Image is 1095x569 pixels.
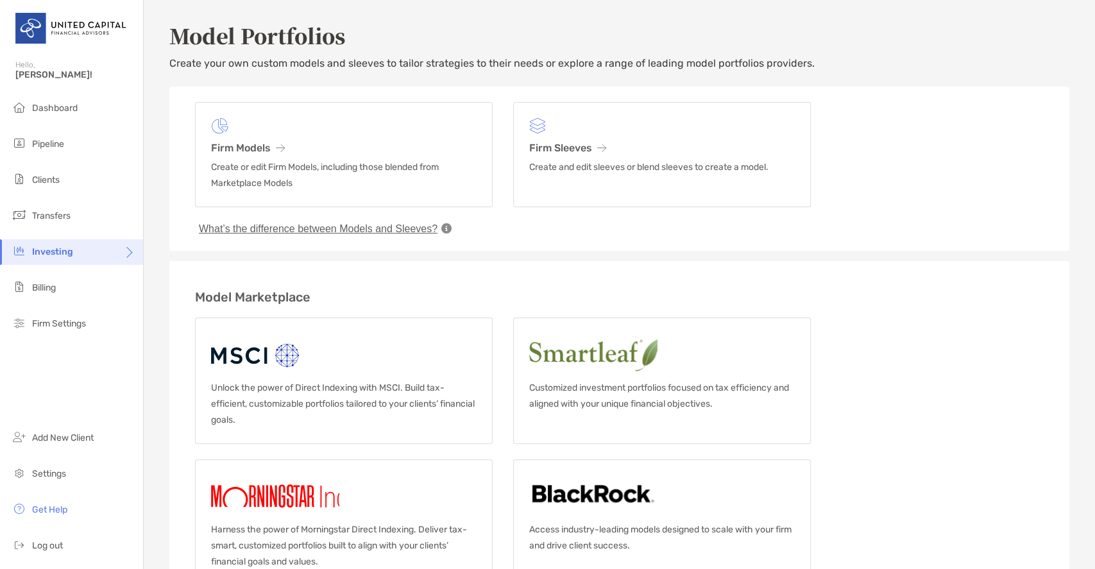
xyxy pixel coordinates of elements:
[32,210,71,221] span: Transfers
[211,142,477,154] h3: Firm Models
[195,223,441,235] button: What’s the difference between Models and Sleeves?
[12,279,27,294] img: billing icon
[529,142,795,154] h3: Firm Sleeves
[195,102,493,207] a: Firm ModelsCreate or edit Firm Models, including those blended from Marketplace Models
[169,21,1069,50] h2: Model Portfolios
[12,135,27,151] img: pipeline icon
[12,171,27,187] img: clients icon
[211,334,301,375] img: MSCI
[32,540,63,551] span: Log out
[15,5,128,51] img: United Capital Logo
[513,102,811,207] a: Firm SleevesCreate and edit sleeves or blend sleeves to create a model.
[211,475,391,516] img: Morningstar
[195,318,493,444] a: MSCIUnlock the power of Direct Indexing with MSCI. Build tax-efficient, customizable portfolios t...
[195,289,1044,305] h3: Model Marketplace
[12,537,27,552] img: logout icon
[529,334,765,375] img: Smartleaf
[211,380,477,428] p: Unlock the power of Direct Indexing with MSCI. Build tax-efficient, customizable portfolios tailo...
[12,501,27,516] img: get-help icon
[32,282,56,293] span: Billing
[32,318,86,329] span: Firm Settings
[12,429,27,445] img: add_new_client icon
[169,55,1069,71] p: Create your own custom models and sleeves to tailor strategies to their needs or explore a range ...
[513,318,811,444] a: SmartleafCustomized investment portfolios focused on tax efficiency and aligned with your unique ...
[32,139,64,149] span: Pipeline
[32,174,60,185] span: Clients
[529,159,795,175] p: Create and edit sleeves or blend sleeves to create a model.
[32,103,78,114] span: Dashboard
[32,432,94,443] span: Add New Client
[32,504,67,515] span: Get Help
[12,99,27,115] img: dashboard icon
[12,207,27,223] img: transfers icon
[32,468,66,479] span: Settings
[529,522,795,554] p: Access industry-leading models designed to scale with your firm and drive client success.
[211,159,477,191] p: Create or edit Firm Models, including those blended from Marketplace Models
[12,243,27,259] img: investing icon
[12,465,27,480] img: settings icon
[12,315,27,330] img: firm-settings icon
[15,69,135,80] span: [PERSON_NAME]!
[32,246,73,257] span: Investing
[529,475,657,516] img: Blackrock
[529,380,795,412] p: Customized investment portfolios focused on tax efficiency and aligned with your unique financial...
